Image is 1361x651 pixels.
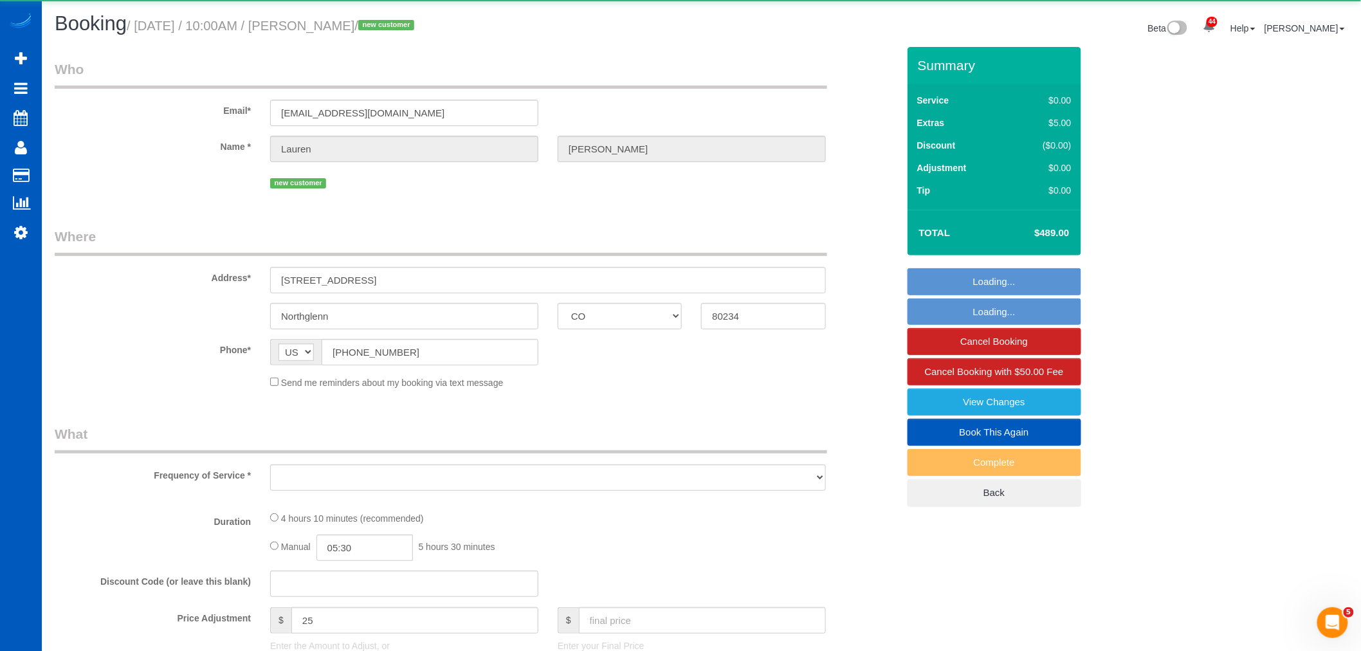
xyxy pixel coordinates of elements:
[1016,139,1072,152] div: ($0.00)
[45,511,260,528] label: Duration
[270,136,538,162] input: First Name*
[270,178,326,188] span: new customer
[908,328,1081,355] a: Cancel Booking
[558,607,579,634] span: $
[55,12,127,35] span: Booking
[45,464,260,482] label: Frequency of Service *
[281,542,311,552] span: Manual
[270,100,538,126] input: Email*
[908,358,1081,385] a: Cancel Booking with $50.00 Fee
[55,425,827,454] legend: What
[917,184,931,197] label: Tip
[919,227,951,238] strong: Total
[55,60,827,89] legend: Who
[908,479,1081,506] a: Back
[925,366,1064,377] span: Cancel Booking with $50.00 Fee
[1166,21,1187,37] img: New interface
[558,136,826,162] input: Last Name*
[270,303,538,329] input: City*
[45,136,260,153] label: Name *
[45,339,260,356] label: Phone*
[8,13,33,31] img: Automaid Logo
[281,513,424,524] span: 4 hours 10 minutes (recommended)
[281,378,504,388] span: Send me reminders about my booking via text message
[45,571,260,588] label: Discount Code (or leave this blank)
[918,58,1075,73] h3: Summary
[996,228,1069,239] h4: $489.00
[917,116,945,129] label: Extras
[45,607,260,625] label: Price Adjustment
[1344,607,1354,618] span: 5
[1016,184,1072,197] div: $0.00
[917,161,967,174] label: Adjustment
[55,227,827,256] legend: Where
[917,94,949,107] label: Service
[1265,23,1345,33] a: [PERSON_NAME]
[127,19,418,33] small: / [DATE] / 10:00AM / [PERSON_NAME]
[1016,116,1072,129] div: $5.00
[701,303,825,329] input: Zip Code*
[1016,94,1072,107] div: $0.00
[1317,607,1348,638] iframe: Intercom live chat
[45,100,260,117] label: Email*
[270,607,291,634] span: $
[45,267,260,284] label: Address*
[358,20,414,30] span: new customer
[322,339,538,365] input: Phone*
[1196,13,1221,41] a: 44
[1148,23,1188,33] a: Beta
[1230,23,1256,33] a: Help
[354,19,418,33] span: /
[917,139,956,152] label: Discount
[579,607,826,634] input: final price
[908,419,1081,446] a: Book This Again
[908,389,1081,416] a: View Changes
[419,542,495,552] span: 5 hours 30 minutes
[1207,17,1218,27] span: 44
[1016,161,1072,174] div: $0.00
